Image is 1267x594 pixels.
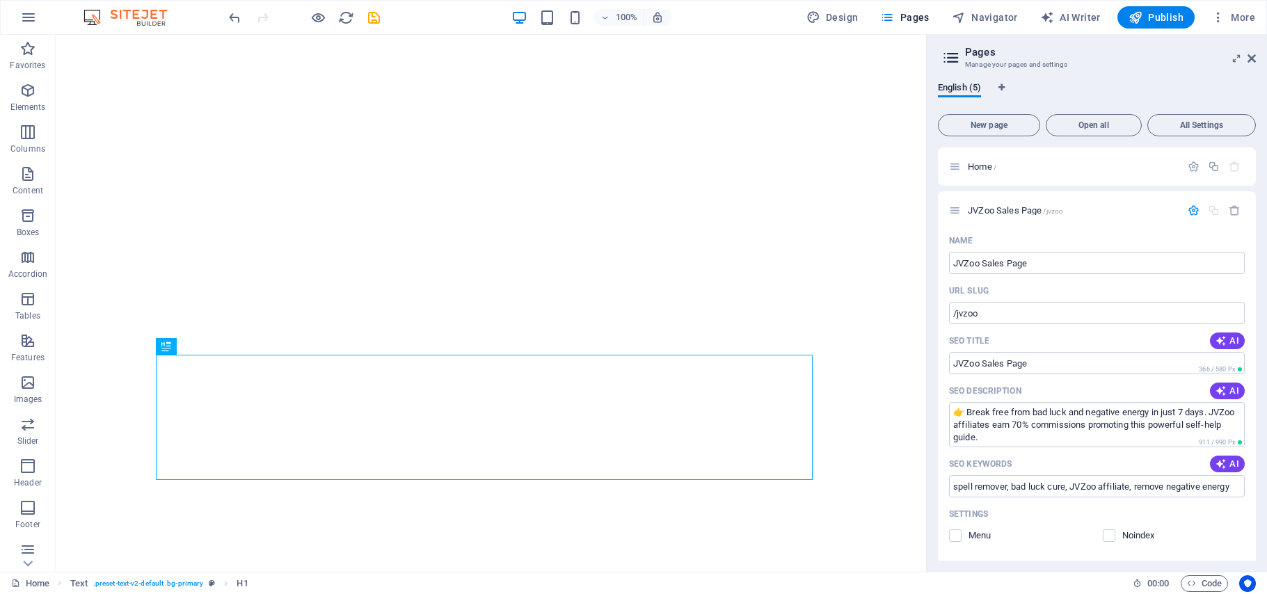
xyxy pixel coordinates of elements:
div: Remove [1229,204,1241,216]
button: 100% [594,9,644,26]
p: Name [949,235,973,246]
p: Boxes [17,227,40,238]
span: All Settings [1154,121,1250,129]
div: Settings [1188,204,1200,216]
button: Publish [1117,6,1195,29]
p: Features [11,352,45,363]
p: Tables [15,310,40,321]
span: Calculated pixel length in search results [1196,364,1245,374]
p: Preview of your page in search results [949,559,987,570]
span: Publish [1129,10,1184,24]
i: Save (Ctrl+S) [366,10,382,26]
p: SEO Description [949,385,1021,396]
div: Language Tabs [938,82,1256,109]
button: Navigator [946,6,1023,29]
h3: Manage your pages and settings [965,58,1228,71]
h6: Session time [1133,575,1170,592]
span: AI [1216,458,1239,469]
p: SEO Title [949,335,989,346]
button: More [1206,6,1261,29]
a: Click to cancel selection. Double-click to open Pages [11,575,49,592]
input: The page title in search results and browser tabs [949,352,1245,374]
span: /jvzoo [1043,207,1063,215]
textarea: 👉 Break free from bad luck and negative energy in just 7 days. JVZoo affiliates earn 70% commissi... [949,402,1245,447]
button: AI [1210,332,1245,349]
span: . preset-text-v2-default .bg-primary [93,575,203,592]
p: Elements [10,102,46,113]
p: Content [13,185,43,196]
p: Slider [17,435,39,447]
button: Click here to leave preview mode and continue editing [310,9,326,26]
button: New page [938,114,1040,136]
span: 00 00 [1147,575,1169,592]
i: On resize automatically adjust zoom level to fit chosen device. [651,11,664,24]
span: AI [1216,385,1239,396]
p: Settings [949,508,988,520]
div: JVZoo Sales Page/jvzoo [964,206,1181,215]
span: Code [1187,575,1222,592]
p: Columns [10,143,45,154]
p: Images [14,394,42,405]
i: Reload page [338,10,354,26]
span: More [1211,10,1255,24]
p: Footer [15,519,40,530]
span: Navigator [952,10,1018,24]
p: Accordion [8,268,47,280]
span: / [994,163,996,171]
button: save [365,9,382,26]
span: Pages [880,10,929,24]
button: AI [1210,456,1245,472]
button: undo [226,9,243,26]
i: This element is a customizable preset [209,579,215,587]
span: AI [1216,335,1239,346]
span: English (5) [938,79,981,99]
span: Home [968,161,996,172]
span: New page [944,121,1034,129]
i: Undo: Change pages (Ctrl+Z) [227,10,243,26]
button: Code [1181,575,1228,592]
span: Open all [1052,121,1135,129]
div: Design (Ctrl+Alt+Y) [801,6,864,29]
label: The page title in search results and browser tabs [949,335,989,346]
span: Design [806,10,859,24]
button: Open all [1046,114,1142,136]
button: reload [337,9,354,26]
button: AI [1210,383,1245,399]
p: URL SLUG [949,285,989,296]
p: Header [14,477,42,488]
p: SEO Keywords [949,458,1012,469]
p: Favorites [10,60,45,71]
h2: Pages [965,46,1256,58]
span: : [1157,578,1159,588]
button: All Settings [1147,114,1256,136]
div: Duplicate [1208,161,1220,172]
button: AI Writer [1035,6,1106,29]
img: Editor Logo [80,9,184,26]
button: Pages [875,6,934,29]
p: Instruct search engines to exclude this page from search results. [1122,529,1168,542]
nav: breadcrumb [70,575,248,592]
div: Settings [1188,161,1200,172]
button: Design [801,6,864,29]
h6: 100% [615,9,637,26]
span: 366 / 580 Px [1199,366,1235,373]
span: Click to select. Double-click to edit [237,575,248,592]
p: Define if you want this page to be shown in auto-generated navigation. [969,529,1014,542]
span: 911 / 990 Px [1199,439,1235,446]
button: Usercentrics [1239,575,1256,592]
div: The startpage cannot be deleted [1229,161,1241,172]
span: Click to select. Double-click to edit [70,575,88,592]
div: Home/ [964,162,1181,171]
span: Click to open page [968,205,1063,216]
span: AI Writer [1040,10,1101,24]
